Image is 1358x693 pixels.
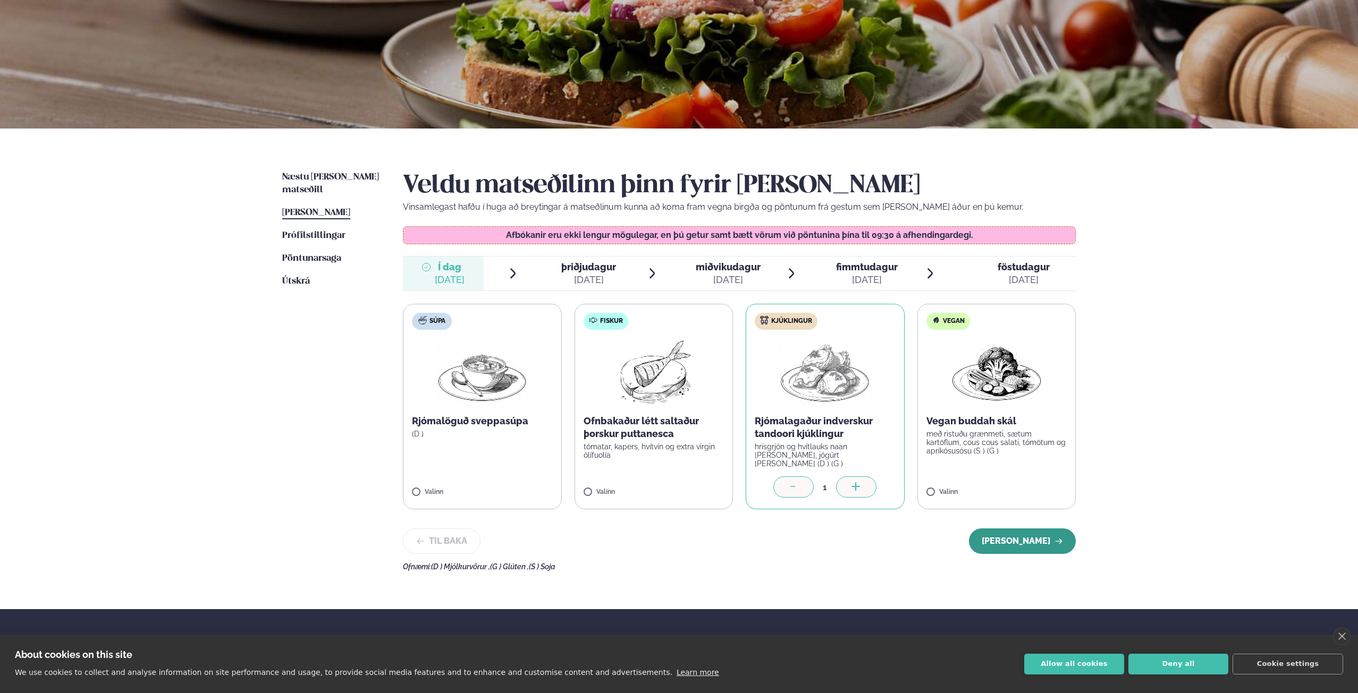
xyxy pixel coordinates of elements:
[282,277,310,286] span: Útskrá
[998,261,1050,272] span: föstudagur
[696,261,761,272] span: miðvikudagur
[282,229,345,242] a: Prófílstillingar
[435,338,529,406] img: Soup.png
[606,338,701,406] img: Fish.png
[561,261,616,272] span: þriðjudagur
[778,338,872,406] img: Chicken-thighs.png
[969,528,1076,554] button: [PERSON_NAME]
[1128,654,1228,674] button: Deny all
[282,207,350,219] a: [PERSON_NAME]
[814,481,836,493] div: 1
[282,231,345,240] span: Prófílstillingar
[584,415,724,440] p: Ofnbakaður létt saltaður þorskur puttanesca
[282,173,379,194] span: Næstu [PERSON_NAME] matseðill
[282,275,310,288] a: Útskrá
[1233,654,1343,674] button: Cookie settings
[282,252,341,265] a: Pöntunarsaga
[403,171,1076,201] h2: Veldu matseðilinn þinn fyrir [PERSON_NAME]
[529,562,555,571] span: (S ) Soja
[403,201,1076,213] p: Vinsamlegast hafðu í huga að breytingar á matseðlinum kunna að koma fram vegna birgða og pöntunum...
[15,649,132,660] strong: About cookies on this site
[926,430,1067,455] p: með ristuðu grænmeti, sætum kartöflum, cous cous salati, tómötum og apríkósusósu (S ) (G )
[589,316,597,324] img: fish.svg
[412,430,553,438] p: (D )
[584,442,724,459] p: tómatar, kapers, hvítvín og extra virgin ólífuolía
[760,316,769,324] img: chicken.svg
[755,442,896,468] p: hrísgrjón og hvítlauks naan [PERSON_NAME], jógúrt [PERSON_NAME] (D ) (G )
[429,317,445,326] span: Súpa
[418,316,427,324] img: soup.svg
[282,171,382,196] a: Næstu [PERSON_NAME] matseðill
[696,273,761,286] div: [DATE]
[600,317,623,326] span: Fiskur
[282,254,341,263] span: Pöntunarsaga
[490,562,529,571] span: (G ) Glúten ,
[932,316,940,324] img: Vegan.svg
[1333,627,1351,645] a: close
[412,415,553,427] p: Rjómalöguð sveppasúpa
[950,338,1043,406] img: Vegan.png
[943,317,965,326] span: Vegan
[435,273,465,286] div: [DATE]
[771,317,812,326] span: Kjúklingur
[1024,654,1124,674] button: Allow all cookies
[15,668,672,677] p: We use cookies to collect and analyse information on site performance and usage, to provide socia...
[677,668,719,677] a: Learn more
[403,528,480,554] button: Til baka
[403,562,1076,571] div: Ofnæmi:
[926,415,1067,427] p: Vegan buddah skál
[561,273,616,286] div: [DATE]
[755,415,896,440] p: Rjómalagaður indverskur tandoori kjúklingur
[836,261,898,272] span: fimmtudagur
[998,273,1050,286] div: [DATE]
[431,562,490,571] span: (D ) Mjólkurvörur ,
[435,261,465,273] span: Í dag
[836,273,898,286] div: [DATE]
[414,231,1065,239] p: Afbókanir eru ekki lengur mögulegar, en þú getur samt bætt vörum við pöntunina þína til 09:30 á a...
[282,208,350,217] span: [PERSON_NAME]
